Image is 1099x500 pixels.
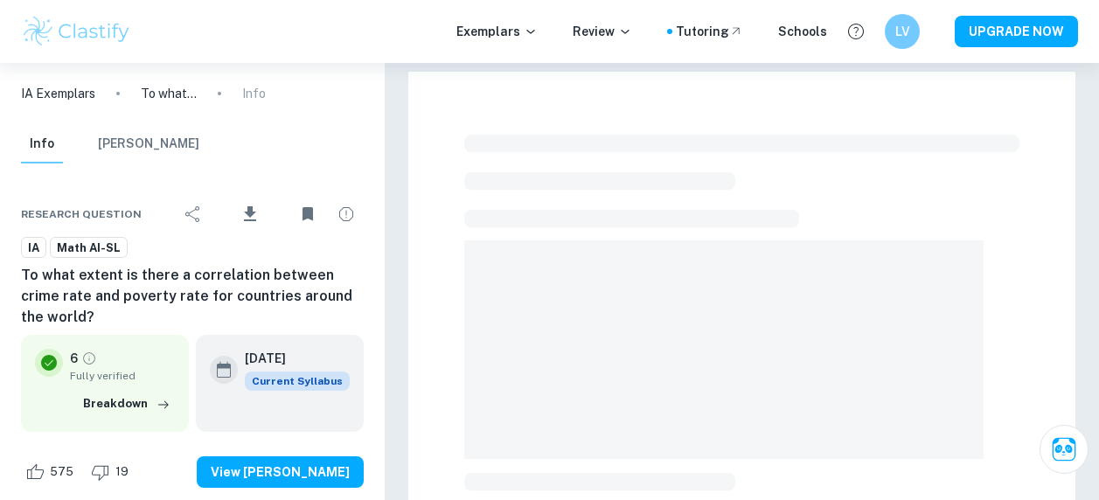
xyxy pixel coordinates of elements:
button: Info [21,125,63,163]
button: Breakdown [79,391,175,417]
div: Share [176,197,211,232]
a: IA [21,237,46,259]
a: Schools [778,22,827,41]
p: Exemplars [456,22,538,41]
button: Help and Feedback [841,17,871,46]
a: Math AI-SL [50,237,128,259]
span: Fully verified [70,368,175,384]
h6: To what extent is there a correlation between crime rate and poverty rate for countries around th... [21,265,364,328]
h6: LV [893,22,913,41]
button: Ask Clai [1040,425,1089,474]
p: 6 [70,349,78,368]
div: Report issue [329,197,364,232]
div: This exemplar is based on the current syllabus. Feel free to refer to it for inspiration/ideas wh... [245,372,350,391]
a: Tutoring [676,22,743,41]
a: Grade fully verified [81,351,97,366]
span: Current Syllabus [245,372,350,391]
p: Review [573,22,632,41]
div: Download [214,191,287,237]
span: 575 [40,463,83,481]
button: UPGRADE NOW [955,16,1078,47]
div: Dislike [87,458,138,486]
p: Info [242,84,266,103]
img: Clastify logo [21,14,132,49]
a: IA Exemplars [21,84,95,103]
span: Math AI-SL [51,240,127,257]
button: LV [885,14,920,49]
button: View [PERSON_NAME] [197,456,364,488]
button: [PERSON_NAME] [98,125,199,163]
h6: [DATE] [245,349,336,368]
span: IA [22,240,45,257]
span: 19 [106,463,138,481]
span: Research question [21,206,142,222]
div: Like [21,458,83,486]
p: To what extent is there a correlation between crime rate and poverty rate for countries around th... [141,84,197,103]
div: Unbookmark [290,197,325,232]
